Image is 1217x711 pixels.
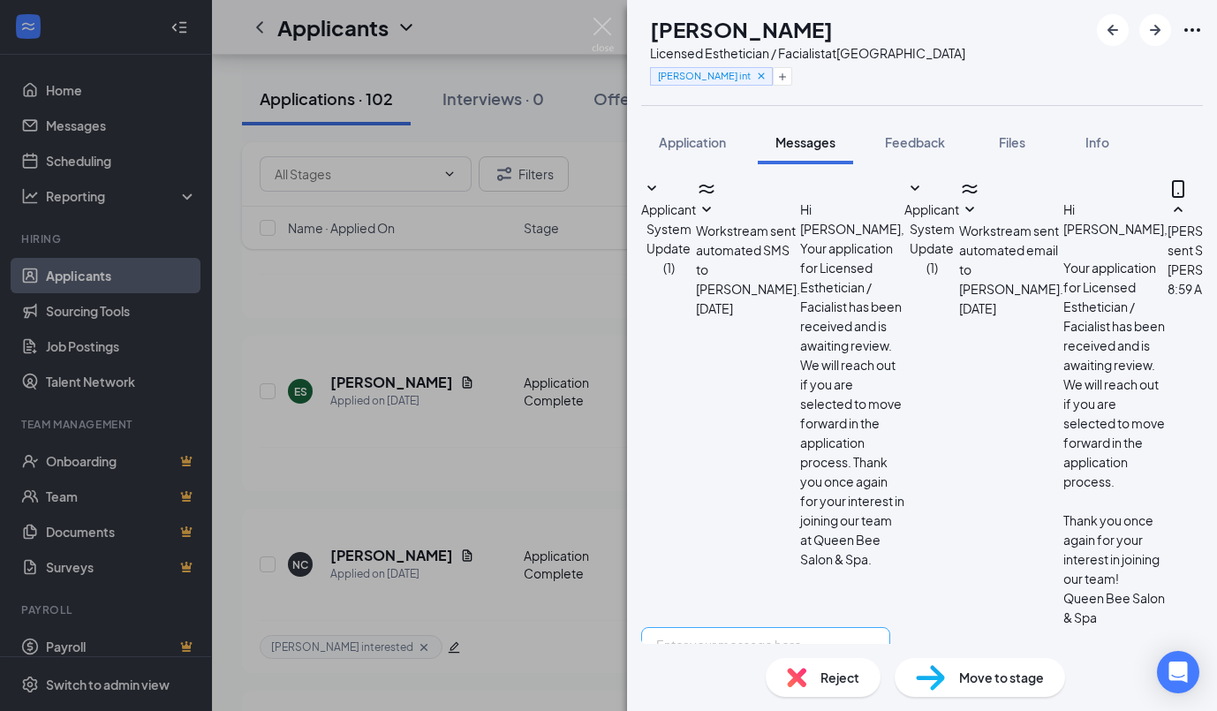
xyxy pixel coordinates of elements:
[1063,588,1168,627] p: Queen Bee Salon & Spa
[1168,178,1189,200] svg: MobileSms
[999,134,1025,150] span: Files
[1182,19,1203,41] svg: Ellipses
[696,299,733,318] span: [DATE]
[641,178,696,277] button: SmallChevronDownApplicant System Update (1)
[696,223,800,297] span: Workstream sent automated SMS to [PERSON_NAME].
[1085,134,1109,150] span: Info
[1157,651,1199,693] div: Open Intercom Messenger
[904,178,959,277] button: SmallChevronDownApplicant System Update (1)
[959,200,980,221] svg: SmallChevronDown
[959,668,1044,687] span: Move to stage
[1139,14,1171,46] button: ArrowRight
[696,178,717,200] svg: WorkstreamLogo
[696,200,717,221] svg: SmallChevronDown
[650,14,833,44] h1: [PERSON_NAME]
[800,201,904,567] span: Hi [PERSON_NAME], Your application for Licensed Esthetician / Facialist has been received and is ...
[773,67,792,86] button: Plus
[885,134,945,150] span: Feedback
[959,178,980,200] svg: WorkstreamLogo
[775,134,835,150] span: Messages
[641,178,662,200] svg: SmallChevronDown
[1102,19,1123,41] svg: ArrowLeftNew
[820,668,859,687] span: Reject
[1097,14,1129,46] button: ArrowLeftNew
[904,201,959,276] span: Applicant System Update (1)
[1168,200,1189,221] svg: SmallChevronUp
[650,44,965,62] div: Licensed Esthetician / Facialist at [GEOGRAPHIC_DATA]
[959,223,1063,297] span: Workstream sent automated email to [PERSON_NAME].
[641,201,696,276] span: Applicant System Update (1)
[659,134,726,150] span: Application
[959,299,996,318] span: [DATE]
[755,70,767,82] svg: Cross
[658,68,751,83] span: [PERSON_NAME] interested
[777,72,788,82] svg: Plus
[1063,200,1168,588] p: Hi [PERSON_NAME], Your application for Licensed Esthetician / Facialist has been received and is ...
[904,178,926,200] svg: SmallChevronDown
[1145,19,1166,41] svg: ArrowRight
